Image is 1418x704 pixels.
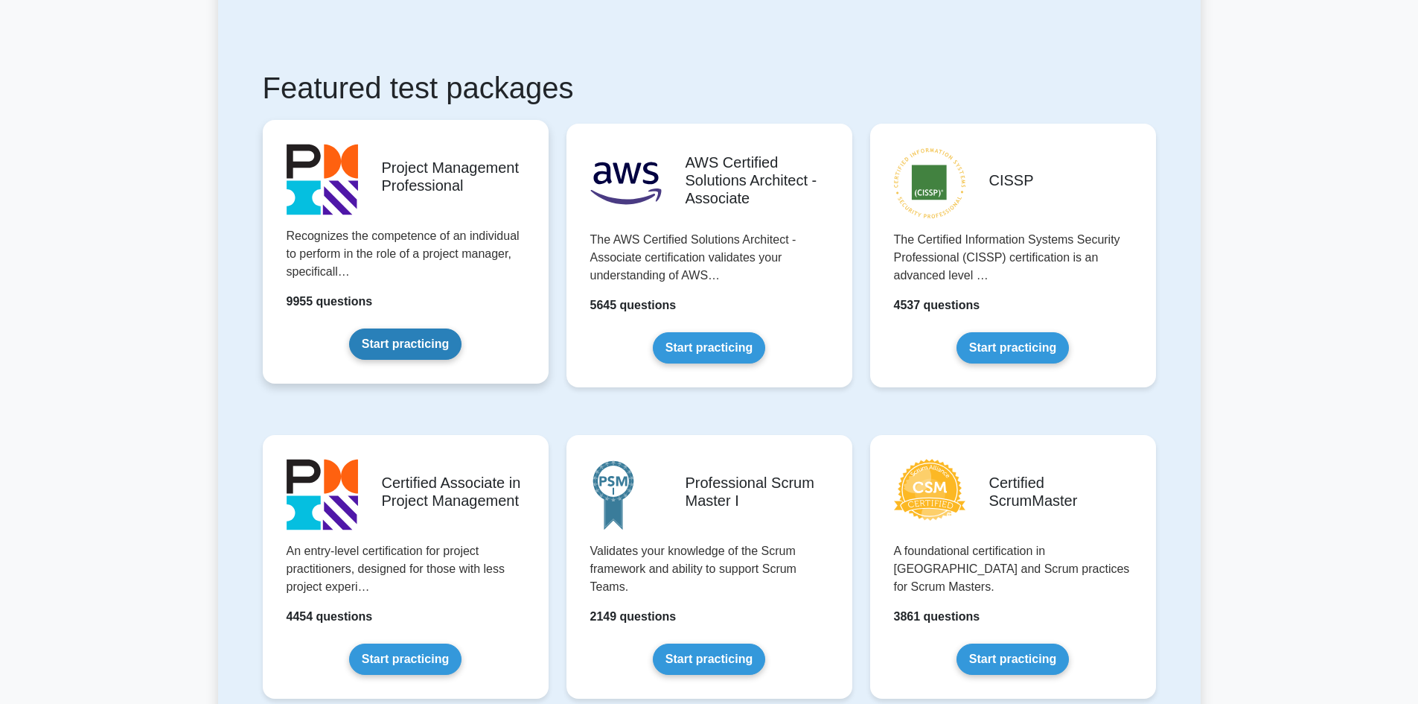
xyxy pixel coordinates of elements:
[349,329,462,360] a: Start practicing
[653,644,765,675] a: Start practicing
[263,70,1156,106] h1: Featured test packages
[956,332,1069,364] a: Start practicing
[349,644,462,675] a: Start practicing
[956,644,1069,675] a: Start practicing
[653,332,765,364] a: Start practicing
